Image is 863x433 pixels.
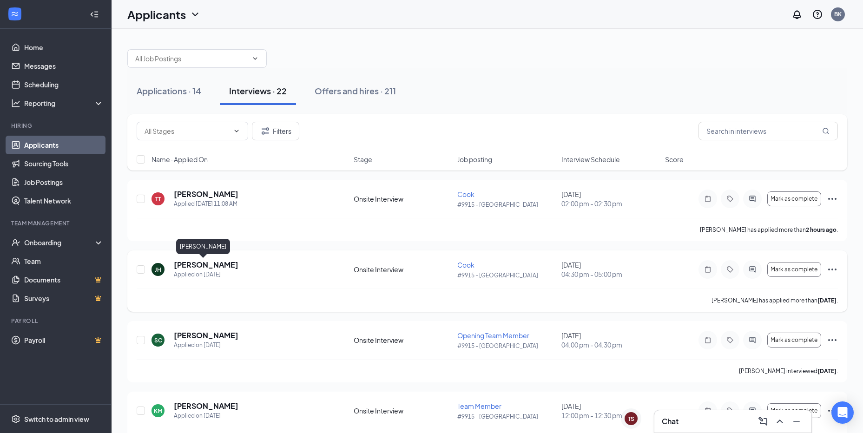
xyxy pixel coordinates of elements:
[24,75,104,94] a: Scheduling
[771,407,817,414] span: Mark as complete
[11,238,20,247] svg: UserCheck
[747,195,758,203] svg: ActiveChat
[725,407,736,414] svg: Tag
[24,98,104,108] div: Reporting
[834,10,842,18] div: BK
[791,9,803,20] svg: Notifications
[806,226,837,233] b: 2 hours ago
[767,191,821,206] button: Mark as complete
[767,403,821,418] button: Mark as complete
[812,9,823,20] svg: QuestionInfo
[702,266,713,273] svg: Note
[24,191,104,210] a: Talent Network
[561,331,659,349] div: [DATE]
[174,199,238,209] div: Applied [DATE] 11:08 AM
[154,407,162,415] div: KM
[11,219,102,227] div: Team Management
[24,238,96,247] div: Onboarding
[11,122,102,130] div: Hiring
[24,289,104,308] a: SurveysCrown
[135,53,248,64] input: All Job Postings
[831,401,854,424] div: Open Intercom Messenger
[354,335,452,345] div: Onsite Interview
[174,401,238,411] h5: [PERSON_NAME]
[457,190,474,198] span: Cook
[789,414,804,429] button: Minimize
[24,270,104,289] a: DocumentsCrown
[817,367,837,374] b: [DATE]
[700,226,838,234] p: [PERSON_NAME] has applied more than .
[174,260,238,270] h5: [PERSON_NAME]
[457,331,529,340] span: Opening Team Member
[11,414,20,424] svg: Settings
[767,262,821,277] button: Mark as complete
[90,10,99,19] svg: Collapse
[11,98,20,108] svg: Analysis
[702,407,713,414] svg: Note
[817,297,837,304] b: [DATE]
[260,125,271,137] svg: Filter
[251,55,259,62] svg: ChevronDown
[24,331,104,349] a: PayrollCrown
[767,333,821,348] button: Mark as complete
[561,411,659,420] span: 12:00 pm - 12:30 pm
[827,405,838,416] svg: Ellipses
[174,330,238,341] h5: [PERSON_NAME]
[154,336,162,344] div: SC
[771,266,817,273] span: Mark as complete
[354,265,452,274] div: Onsite Interview
[174,189,238,199] h5: [PERSON_NAME]
[152,155,208,164] span: Name · Applied On
[771,337,817,343] span: Mark as complete
[145,126,229,136] input: All Stages
[11,317,102,325] div: Payroll
[127,7,186,22] h1: Applicants
[315,85,396,97] div: Offers and hires · 211
[628,415,634,423] div: TS
[354,155,372,164] span: Stage
[774,416,785,427] svg: ChevronUp
[155,195,161,203] div: TT
[561,190,659,208] div: [DATE]
[711,296,838,304] p: [PERSON_NAME] has applied more than .
[698,122,838,140] input: Search in interviews
[457,261,474,269] span: Cook
[725,266,736,273] svg: Tag
[190,9,201,20] svg: ChevronDown
[457,402,501,410] span: Team Member
[229,85,287,97] div: Interviews · 22
[457,271,555,279] p: #9915 - [GEOGRAPHIC_DATA]
[457,155,492,164] span: Job posting
[747,266,758,273] svg: ActiveChat
[822,127,830,135] svg: MagnifyingGlass
[665,155,684,164] span: Score
[771,196,817,202] span: Mark as complete
[24,154,104,173] a: Sourcing Tools
[24,173,104,191] a: Job Postings
[174,270,238,279] div: Applied on [DATE]
[725,336,736,344] svg: Tag
[561,269,659,279] span: 04:30 pm - 05:00 pm
[354,194,452,203] div: Onsite Interview
[827,264,838,275] svg: Ellipses
[24,38,104,57] a: Home
[155,266,161,274] div: JH
[457,413,555,420] p: #9915 - [GEOGRAPHIC_DATA]
[174,411,238,420] div: Applied on [DATE]
[561,155,620,164] span: Interview Schedule
[457,342,555,350] p: #9915 - [GEOGRAPHIC_DATA]
[747,407,758,414] svg: ActiveChat
[457,201,555,209] p: #9915 - [GEOGRAPHIC_DATA]
[702,195,713,203] svg: Note
[758,416,769,427] svg: ComposeMessage
[747,336,758,344] svg: ActiveChat
[10,9,20,19] svg: WorkstreamLogo
[791,416,802,427] svg: Minimize
[561,340,659,349] span: 04:00 pm - 04:30 pm
[233,127,240,135] svg: ChevronDown
[252,122,299,140] button: Filter Filters
[702,336,713,344] svg: Note
[725,195,736,203] svg: Tag
[24,136,104,154] a: Applicants
[561,401,659,420] div: [DATE]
